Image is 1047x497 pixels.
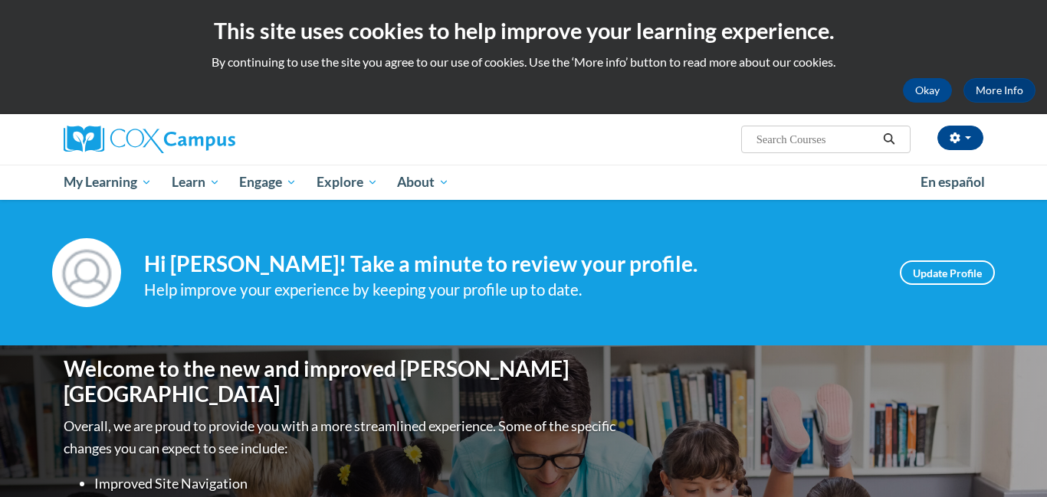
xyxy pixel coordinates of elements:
[162,165,230,200] a: Learn
[963,78,1036,103] a: More Info
[921,174,985,190] span: En español
[64,126,355,153] a: Cox Campus
[64,126,235,153] img: Cox Campus
[307,165,388,200] a: Explore
[903,78,952,103] button: Okay
[144,277,877,302] div: Help improve your experience by keeping your profile up to date.
[239,173,297,191] span: Engage
[64,173,152,191] span: My Learning
[317,173,378,191] span: Explore
[94,472,619,495] li: Improved Site Navigation
[397,173,449,191] span: About
[172,173,220,191] span: Learn
[911,166,995,198] a: En español
[937,126,983,150] button: Account Settings
[41,165,1006,200] div: Main menu
[878,130,901,149] button: Search
[229,165,307,200] a: Engage
[64,356,619,407] h1: Welcome to the new and improved [PERSON_NAME][GEOGRAPHIC_DATA]
[64,415,619,459] p: Overall, we are proud to provide you with a more streamlined experience. Some of the specific cha...
[54,165,162,200] a: My Learning
[388,165,460,200] a: About
[144,251,877,277] h4: Hi [PERSON_NAME]! Take a minute to review your profile.
[11,54,1036,70] p: By continuing to use the site you agree to our use of cookies. Use the ‘More info’ button to read...
[52,238,121,307] img: Profile Image
[11,15,1036,46] h2: This site uses cookies to help improve your learning experience.
[900,260,995,285] a: Update Profile
[755,130,878,149] input: Search Courses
